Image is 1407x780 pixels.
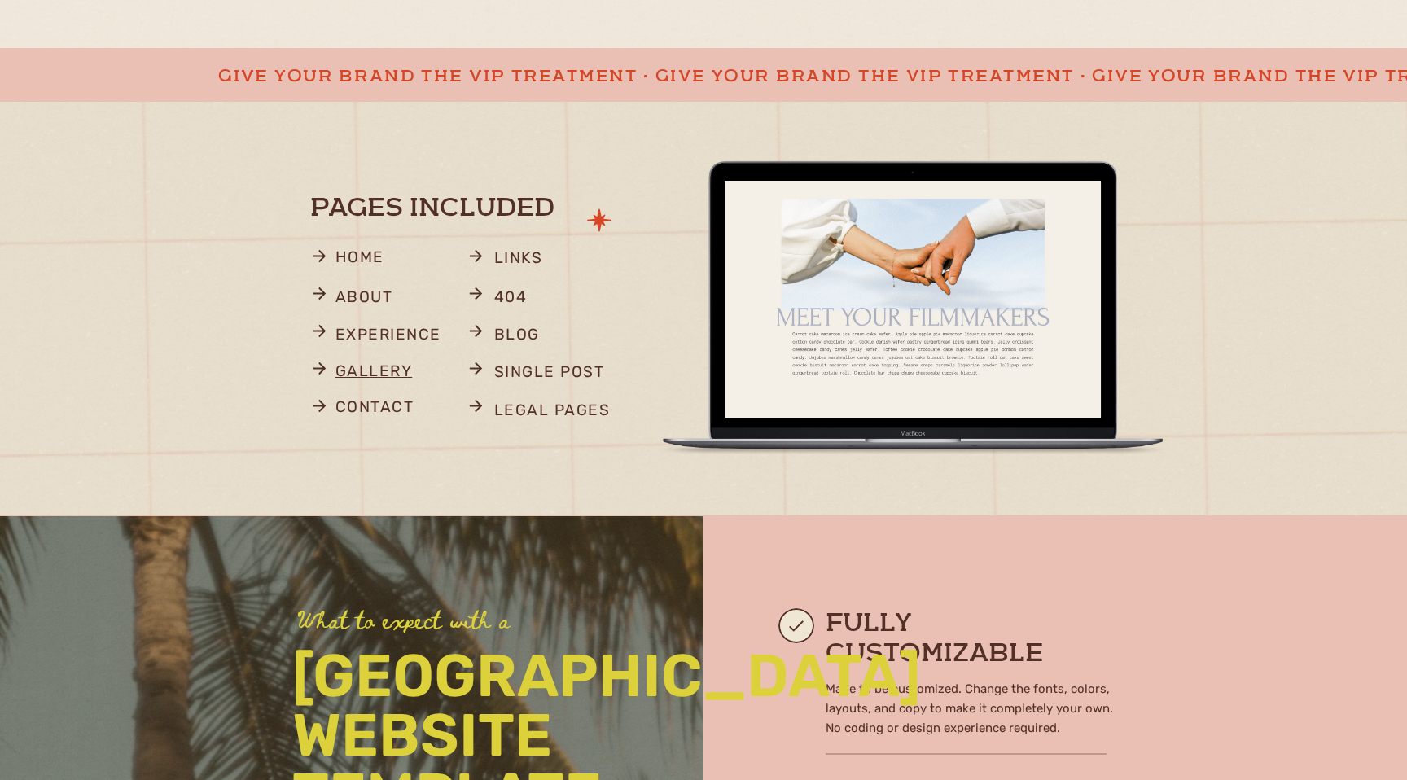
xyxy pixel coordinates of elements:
a: blog [494,321,568,353]
a: about [335,283,403,315]
a: 404 [494,283,577,315]
a: gallery [335,357,432,389]
a: single post [494,358,614,390]
a: home [335,243,395,275]
h2: Pages Included [310,195,627,229]
a: links [494,244,614,276]
h2: Fully Customizable [826,610,1107,668]
a: experience [335,321,454,353]
h3: What to expect with a [297,607,576,634]
a: legal pages [494,397,635,428]
a: contact [335,393,447,425]
p: Made to be customized. Change the fonts, colors, layouts, and copy to make it completely your own... [826,679,1120,742]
